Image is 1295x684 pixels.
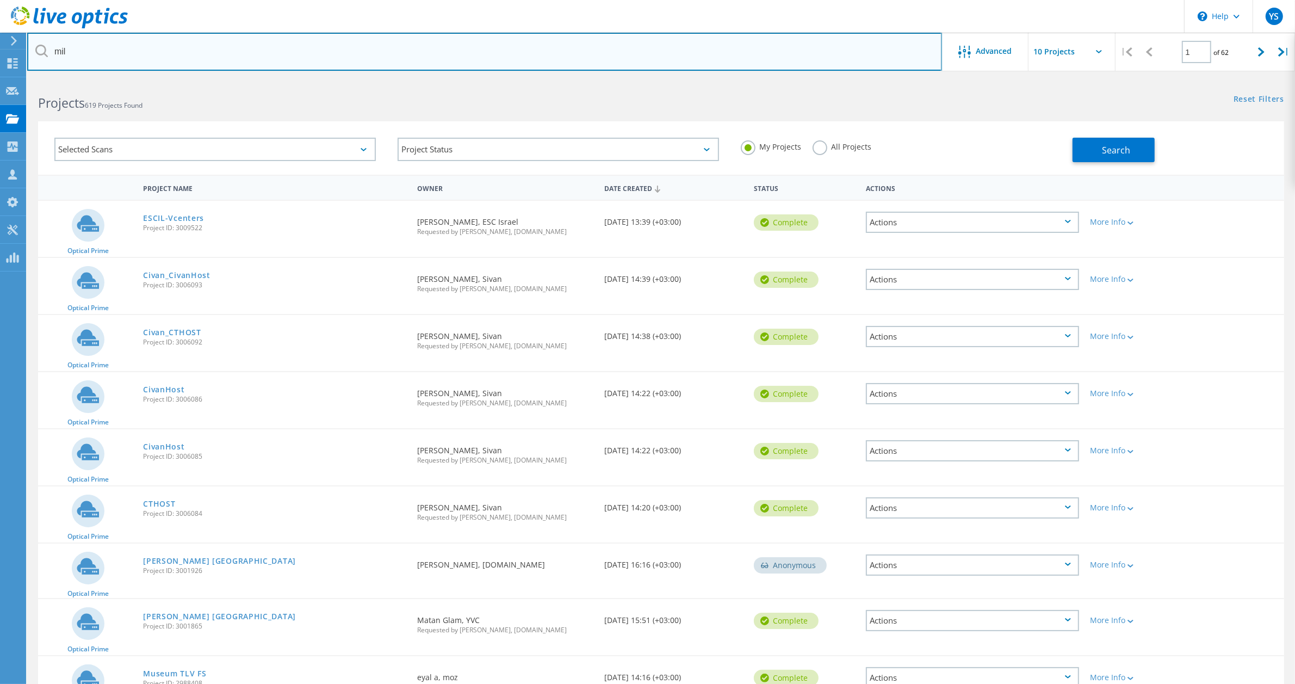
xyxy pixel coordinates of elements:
span: Requested by [PERSON_NAME], [DOMAIN_NAME] [417,627,593,633]
span: Project ID: 3006086 [143,396,406,403]
a: Civan_CTHOST [143,329,201,336]
span: Optical Prime [67,248,109,254]
span: Project ID: 3006093 [143,282,406,288]
div: Complete [754,443,819,459]
div: More Info [1090,390,1179,397]
div: More Info [1090,561,1179,569]
div: Actions [866,554,1079,576]
div: Actions [866,440,1079,461]
span: Optical Prime [67,362,109,368]
a: Civan_CivanHost [143,272,210,279]
span: Optical Prime [67,590,109,597]
a: CTHOST [143,500,175,508]
a: CivanHost [143,443,184,451]
div: More Info [1090,332,1179,340]
span: Optical Prime [67,646,109,652]
span: Requested by [PERSON_NAME], [DOMAIN_NAME] [417,229,593,235]
input: Search projects by name, owner, ID, company, etc [27,33,942,71]
span: Optical Prime [67,476,109,483]
span: Requested by [PERSON_NAME], [DOMAIN_NAME] [417,457,593,464]
div: Selected Scans [54,138,376,161]
div: Project Status [398,138,719,161]
div: [DATE] 14:20 (+03:00) [599,486,748,522]
div: Complete [754,500,819,516]
div: [PERSON_NAME], Sivan [412,429,599,475]
svg: \n [1198,11,1207,21]
a: Museum TLV FS [143,670,206,677]
div: [PERSON_NAME], Sivan [412,315,599,360]
div: More Info [1090,218,1179,226]
div: Anonymous [754,557,827,574]
div: Complete [754,329,819,345]
div: [PERSON_NAME], Sivan [412,372,599,417]
a: Reset Filters [1234,95,1284,104]
a: CivanHost [143,386,184,393]
button: Search [1073,138,1155,162]
div: [DATE] 14:38 (+03:00) [599,315,748,351]
span: Project ID: 3001865 [143,623,406,630]
span: Project ID: 3009522 [143,225,406,231]
div: [DATE] 15:51 (+03:00) [599,599,748,635]
div: [DATE] 14:39 (+03:00) [599,258,748,294]
span: Project ID: 3006084 [143,510,406,517]
a: ESCIL-Vcenters [143,214,204,222]
span: of 62 [1214,48,1229,57]
div: Actions [866,610,1079,631]
div: Complete [754,214,819,231]
span: Optical Prime [67,533,109,540]
div: [DATE] 16:16 (+03:00) [599,544,748,580]
span: Requested by [PERSON_NAME], [DOMAIN_NAME] [417,286,593,292]
div: Owner [412,177,599,198]
div: | [1116,33,1138,71]
div: More Info [1090,504,1179,512]
div: Matan Glam, YVC [412,599,599,644]
div: Actions [866,269,1079,290]
div: More Info [1090,447,1179,454]
div: Actions [866,497,1079,519]
label: My Projects [741,140,802,151]
div: [DATE] 14:22 (+03:00) [599,372,748,408]
a: Live Optics Dashboard [11,23,128,30]
span: Optical Prime [67,419,109,426]
span: Project ID: 3006085 [143,453,406,460]
div: Actions [866,326,1079,347]
label: All Projects [813,140,872,151]
div: Actions [860,177,1085,198]
span: Search [1102,144,1130,156]
div: [PERSON_NAME], Sivan [412,486,599,532]
div: [PERSON_NAME], ESC Israel [412,201,599,246]
span: Advanced [976,47,1012,55]
span: 619 Projects Found [85,101,142,110]
div: More Info [1090,674,1179,681]
span: Optical Prime [67,305,109,311]
div: Actions [866,383,1079,404]
div: | [1273,33,1295,71]
div: More Info [1090,617,1179,624]
span: Requested by [PERSON_NAME], [DOMAIN_NAME] [417,343,593,349]
span: Requested by [PERSON_NAME], [DOMAIN_NAME] [417,400,593,406]
div: Status [748,177,860,198]
div: Project Name [138,177,412,198]
div: Complete [754,386,819,402]
div: More Info [1090,275,1179,283]
div: Date Created [599,177,748,198]
span: Project ID: 3001926 [143,568,406,574]
div: Complete [754,613,819,629]
div: Complete [754,272,819,288]
div: [DATE] 14:22 (+03:00) [599,429,748,465]
span: Requested by [PERSON_NAME], [DOMAIN_NAME] [417,514,593,521]
a: [PERSON_NAME] [GEOGRAPHIC_DATA] [143,613,296,620]
b: Projects [38,94,85,112]
div: Actions [866,212,1079,233]
span: Project ID: 3006092 [143,339,406,346]
span: YS [1269,12,1279,21]
div: [PERSON_NAME], Sivan [412,258,599,303]
div: [PERSON_NAME], [DOMAIN_NAME] [412,544,599,580]
div: [DATE] 13:39 (+03:00) [599,201,748,237]
a: [PERSON_NAME] [GEOGRAPHIC_DATA] [143,557,296,565]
